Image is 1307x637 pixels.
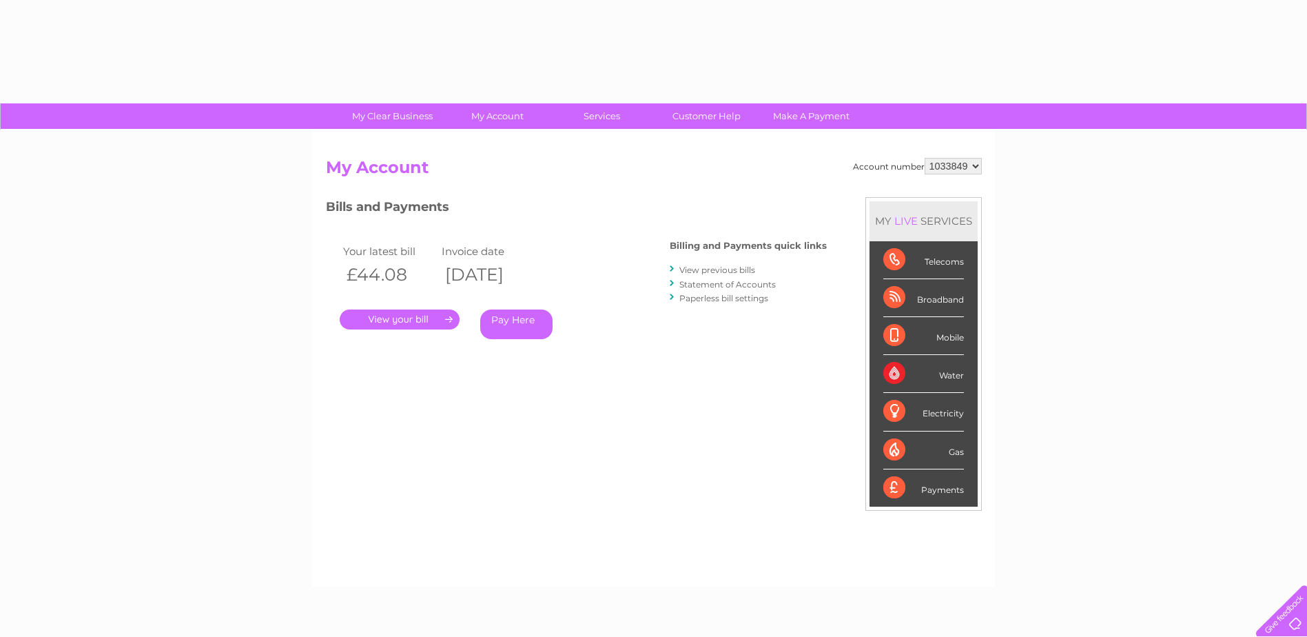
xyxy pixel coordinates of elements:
[336,103,449,129] a: My Clear Business
[340,261,439,289] th: £44.08
[883,393,964,431] div: Electricity
[883,432,964,469] div: Gas
[892,214,920,228] div: LIVE
[340,310,460,330] a: .
[754,103,868,129] a: Make A Payment
[883,241,964,279] div: Telecoms
[438,242,537,261] td: Invoice date
[326,158,982,184] h2: My Account
[438,261,537,289] th: [DATE]
[326,197,827,221] h3: Bills and Payments
[679,265,755,275] a: View previous bills
[883,355,964,393] div: Water
[883,317,964,355] div: Mobile
[340,242,439,261] td: Your latest bill
[883,469,964,507] div: Payments
[883,279,964,317] div: Broadband
[480,310,553,339] a: Pay Here
[670,241,827,251] h4: Billing and Payments quick links
[679,293,768,303] a: Paperless bill settings
[440,103,554,129] a: My Account
[679,279,776,290] a: Statement of Accounts
[650,103,763,129] a: Customer Help
[545,103,659,129] a: Services
[869,201,978,241] div: MY SERVICES
[853,158,982,174] div: Account number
